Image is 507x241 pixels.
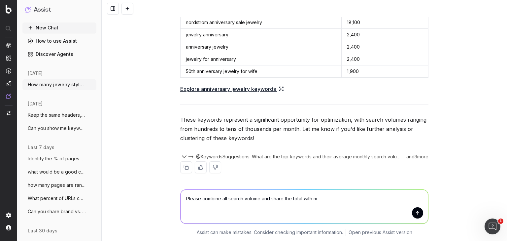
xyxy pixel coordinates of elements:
td: anniversary jewelry [181,41,342,53]
span: last 7 days [28,144,54,151]
img: Intelligence [6,55,11,61]
button: how many pages are ranking for the term [22,180,96,190]
td: 2,400 [342,41,428,53]
td: jewelry anniversary [181,29,342,41]
td: 2,400 [342,53,428,65]
a: Open previous Assist version [349,229,412,236]
h1: Assist [34,5,51,15]
button: New Chat [22,22,96,33]
span: @KeywordsSuggestions: What are the top keywords and their average monthly search volumes? for "vi... [196,153,403,160]
button: How many jewelry style/occasion queries [22,79,96,90]
span: how many pages are ranking for the term [28,182,86,188]
td: 1,900 [342,65,428,78]
span: [DATE] [28,100,43,107]
p: These keywords represent a significant opportunity for optimization, with search volumes ranging ... [180,115,428,143]
img: Setting [6,213,11,218]
button: Can you show me keywords that have [PERSON_NAME] [22,123,96,134]
p: Assist can make mistakes. Consider checking important information. [197,229,343,236]
span: Identify the % of pages on site with les [28,155,86,162]
td: jewelry for anniversary [181,53,342,65]
td: 2,400 [342,29,428,41]
a: Discover Agents [22,49,96,60]
button: Can you share brand vs. non brand clicks [22,206,96,217]
td: 18,100 [342,17,428,29]
button: Keep the same headers, but make the foll [22,110,96,120]
iframe: Intercom live chat [485,219,500,234]
div: and 3 more [403,153,428,160]
td: nordstrom anniversary sale jewelry [181,17,342,29]
img: Assist [6,94,11,99]
span: what would be a good category name for a [28,169,86,175]
span: How many jewelry style/occasion queries [28,81,86,88]
span: What percent of URLs containing "collect [28,195,86,202]
button: what would be a good category name for a [22,167,96,177]
span: [DATE] [28,70,43,77]
img: My account [6,225,11,230]
a: How to use Assist [22,36,96,46]
td: 50th anniversary jewelry for wife [181,65,342,78]
span: Can you show me keywords that have [PERSON_NAME] [28,125,86,132]
span: Keep the same headers, but make the foll [28,112,86,118]
img: Switch project [7,111,11,115]
span: 1 [498,219,503,224]
img: Botify logo [6,5,12,14]
span: Can you share brand vs. non brand clicks [28,208,86,215]
button: Identify the % of pages on site with les [22,153,96,164]
a: Explore anniversary jewelry keywords [180,84,284,94]
img: Assist [25,7,31,13]
textarea: Please combine all search volume and share the total with [181,190,428,223]
img: Activation [6,68,11,74]
button: What percent of URLs containing "collect [22,193,96,204]
button: @KeywordsSuggestions: What are the top keywords and their average monthly search volumes? for "vi... [188,153,403,160]
img: Studio [6,81,11,86]
button: Assist [25,5,94,15]
span: last 30 days [28,227,57,234]
img: Analytics [6,43,11,48]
